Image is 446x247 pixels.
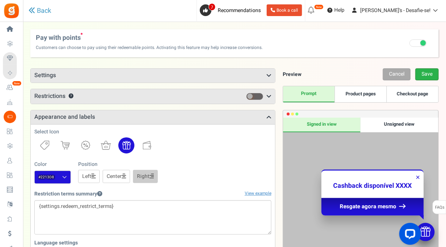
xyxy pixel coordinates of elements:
h3: Settings [31,69,275,83]
span: FAQs [435,201,445,214]
img: shoppingBag.svg [101,141,111,150]
span: New [81,33,83,35]
em: New [12,81,22,86]
a: View example [245,190,271,197]
a: Right [133,170,158,183]
a: Book a call [267,4,302,16]
em: New [314,4,324,9]
img: Gratisfaction [3,3,20,19]
a: Save [415,68,439,80]
h5: Restriction terms summary [34,191,102,197]
h3: Appearance and labels [31,110,275,124]
img: gift.svg [122,141,131,149]
span: [PERSON_NAME]'s - Desafie-se! [360,7,431,14]
label: Position [78,161,98,168]
label: Color [34,161,47,168]
h5: Language settings [34,240,271,246]
a: New [3,81,20,94]
img: wallet.svg [143,141,151,149]
a: 7 Recommendations [200,4,264,16]
img: badge.svg [81,141,90,150]
span: 7 [209,3,216,11]
img: gift.svg [420,227,431,237]
img: priceTag.svg [40,141,49,150]
h5: Preview [283,72,301,77]
span: Recommendations [218,7,261,14]
span: Pay with points [36,33,263,42]
span: Help [332,7,344,14]
a: Help [324,4,347,16]
span: Resgate agora mesmo [340,202,396,210]
div: Resgate agora mesmo [321,198,424,215]
div: Signed in view [283,118,361,132]
img: cart.svg [61,141,70,149]
span: Restrictions [34,92,65,100]
a: Center [103,170,130,183]
div: × [416,172,420,182]
a: Left [78,170,100,183]
div: Unsigned view [361,118,438,132]
button: ? [69,94,73,99]
textarea: {settings.redeem_restrict_terms} [34,200,271,235]
a: Product pages [335,86,386,102]
a: Prompt [283,86,335,102]
a: Checkout page [386,86,438,102]
label: Select Icon [34,128,59,136]
a: Cancel [383,68,411,80]
span: Customers can choose to pay using their redeemable points. Activating this feature may help incre... [36,42,263,50]
span: Cashback disponível XXXX [333,181,412,191]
